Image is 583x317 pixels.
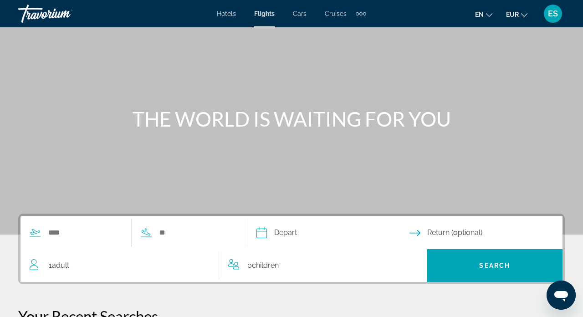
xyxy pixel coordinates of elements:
[252,261,279,270] span: Children
[548,9,558,18] span: ES
[475,8,492,21] button: Change language
[541,4,565,23] button: User Menu
[427,249,563,282] button: Search
[18,2,109,26] a: Travorium
[254,10,275,17] a: Flights
[217,10,236,17] a: Hotels
[20,249,427,282] button: Travelers: 1 adult, 0 children
[49,259,69,272] span: 1
[506,11,519,18] span: EUR
[121,107,462,131] h1: THE WORLD IS WAITING FOR YOU
[356,6,366,21] button: Extra navigation items
[547,281,576,310] iframe: Schaltfläche zum Öffnen des Messaging-Fensters
[293,10,307,17] a: Cars
[20,216,563,282] div: Search widget
[247,259,279,272] span: 0
[479,262,510,269] span: Search
[475,11,484,18] span: en
[325,10,347,17] a: Cruises
[256,216,409,249] button: Depart date
[409,216,563,249] button: Return date
[427,226,482,239] span: Return (optional)
[52,261,69,270] span: Adult
[506,8,527,21] button: Change currency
